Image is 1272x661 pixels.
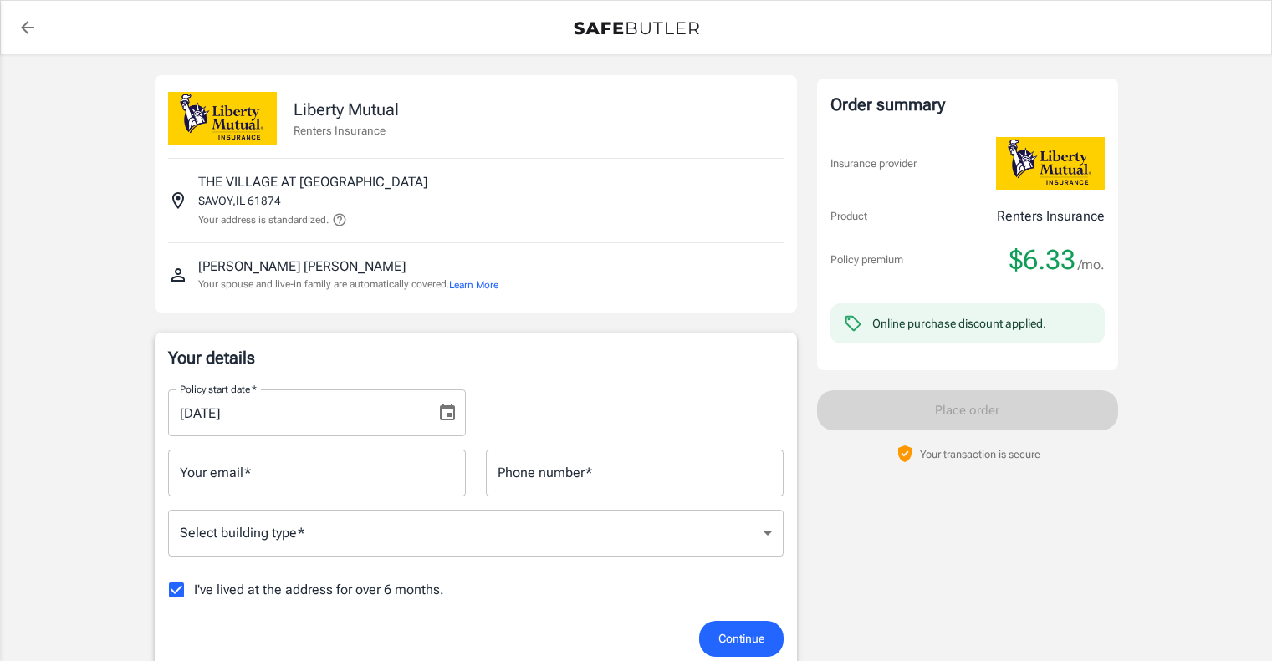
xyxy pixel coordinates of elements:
button: Choose date, selected date is Aug 30, 2025 [431,396,464,430]
img: Liberty Mutual [168,92,277,145]
a: back to quotes [11,11,44,44]
p: Insurance provider [830,155,917,172]
p: Liberty Mutual [294,97,399,122]
input: Enter number [486,450,784,496]
span: $6.33 [1009,243,1075,277]
span: I've lived at the address for over 6 months. [194,580,444,600]
svg: Insured person [168,265,188,285]
p: Renters Insurance [997,206,1105,226]
label: Policy start date [180,382,257,396]
div: Order summary [830,92,1105,117]
p: Policy premium [830,252,903,268]
input: MM/DD/YYYY [168,389,424,436]
span: /mo. [1078,253,1105,277]
img: Liberty Mutual [996,137,1105,190]
p: Your details [168,346,784,369]
p: Your transaction is secure [920,446,1040,462]
p: THE VILLAGE AT [GEOGRAPHIC_DATA] [198,172,427,192]
p: Your address is standardized. [198,212,329,227]
p: [PERSON_NAME] [PERSON_NAME] [198,257,406,277]
div: Online purchase discount applied. [872,315,1046,332]
span: Continue [718,628,764,649]
p: Your spouse and live-in family are automatically covered. [198,277,498,292]
p: Product [830,208,867,225]
button: Continue [699,621,784,657]
p: SAVOY , IL 61874 [198,192,281,209]
p: Renters Insurance [294,122,399,139]
button: Learn More [449,277,498,292]
img: Back to quotes [574,22,699,35]
svg: Insured address [168,191,188,211]
input: Enter email [168,450,466,496]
